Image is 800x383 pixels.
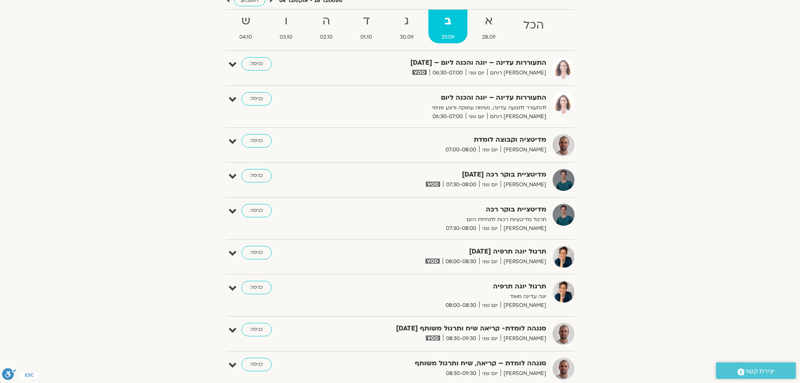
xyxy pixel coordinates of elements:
a: כניסה [241,134,272,148]
span: [PERSON_NAME] [501,257,546,266]
a: הכל [510,10,557,43]
strong: מדיטציית בוקר רכה [DATE] [341,169,546,180]
a: כניסה [241,169,272,182]
span: 02.10 [307,33,346,42]
a: כניסה [241,246,272,259]
span: 08:00-08:30 [443,257,479,266]
strong: ש [227,12,265,31]
strong: סנגהה לומדת – קריאה, שיח ותרגול משותף [341,358,546,369]
strong: התעוררות עדינה – יוגה והכנה ליום [341,92,546,103]
img: vodicon [412,70,426,75]
strong: מדיטציית בוקר רכה [341,204,546,215]
span: [PERSON_NAME] [501,301,546,310]
span: יום שני [479,369,501,378]
span: יום שני [466,69,487,77]
span: 01.10 [347,33,385,42]
a: ש04.10 [227,10,265,43]
span: יום שני [479,180,501,189]
span: 29.09 [428,33,467,42]
a: א28.09 [469,10,509,43]
span: 06:30-07:00 [430,112,466,121]
span: [PERSON_NAME] [501,180,546,189]
span: 03.10 [267,33,305,42]
strong: מדיטציה וקבוצה לומדת [341,134,546,145]
a: ד01.10 [347,10,385,43]
strong: הכל [510,16,557,35]
a: כניסה [241,358,272,371]
p: יוגה עדינה מאוד [341,292,546,301]
span: יום שני [479,224,501,233]
span: 08:30-09:30 [443,369,479,378]
span: [PERSON_NAME] [501,369,546,378]
strong: א [469,12,509,31]
a: כניסה [241,57,272,71]
a: כניסה [241,281,272,294]
p: תרגול מדיטציות רכות לתחילת היום [341,215,546,224]
span: יום שני [479,257,501,266]
span: 07:30-08:00 [443,180,479,189]
span: 07:30-08:00 [443,224,479,233]
img: vodicon [425,259,439,264]
a: ו03.10 [267,10,305,43]
span: יום שני [479,334,501,343]
strong: תרגול יוגה תרפיה [341,281,546,292]
span: יום שני [479,145,501,154]
span: [PERSON_NAME] [501,224,546,233]
a: ב29.09 [428,10,467,43]
strong: ו [267,12,305,31]
strong: ג [387,12,427,31]
span: [PERSON_NAME] רוחם [487,112,546,121]
span: יום שני [466,112,487,121]
span: [PERSON_NAME] רוחם [487,69,546,77]
span: [PERSON_NAME] [501,145,546,154]
span: יצירת קשר [745,366,775,377]
a: ג30.09 [387,10,427,43]
span: 28.09 [469,33,509,42]
a: כניסה [241,92,272,106]
span: 07:00-08:00 [443,145,479,154]
strong: סנגהה לומדת- קריאה שיח ותרגול משותף [DATE] [341,323,546,334]
strong: ב [428,12,467,31]
a: יצירת קשר [716,362,796,379]
span: 30.09 [387,33,427,42]
span: 04.10 [227,33,265,42]
span: יום שני [479,301,501,310]
img: vodicon [426,182,440,187]
strong: ה [307,12,346,31]
span: 08:30-09:30 [443,334,479,343]
strong: תרגול יוגה תרפיה [DATE] [341,246,546,257]
img: vodicon [426,335,440,341]
span: [PERSON_NAME] [501,334,546,343]
a: כניסה [241,204,272,217]
span: 08:00-08:30 [443,301,479,310]
p: להתעורר לתנועה עדינה, נשימה עמוקה ורוגע פנימי [341,103,546,112]
a: כניסה [241,323,272,336]
strong: התעוררות עדינה – יוגה והכנה ליום – [DATE] [341,57,546,69]
span: 06:30-07:00 [430,69,466,77]
a: ה02.10 [307,10,346,43]
strong: ד [347,12,385,31]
